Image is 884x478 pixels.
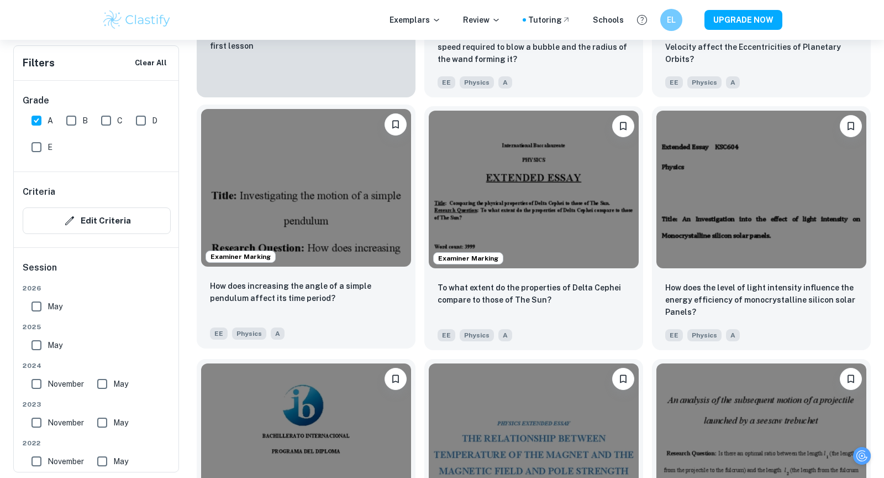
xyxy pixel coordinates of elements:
[271,328,285,340] span: A
[528,14,571,26] a: Tutoring
[48,300,62,313] span: May
[48,339,62,351] span: May
[665,29,857,65] p: How do the Angular Momentum and Orbital Velocity affect the Eccentricities of Planetary Orbits?
[23,185,55,199] h6: Criteria
[438,29,630,65] p: What is the relationship between the critical air speed required to blow a bubble and the radius ...
[498,329,512,341] span: A
[429,111,639,268] img: Physics EE example thumbnail: To what extent do the properties of Delt
[687,329,722,341] span: Physics
[438,329,455,341] span: EE
[113,378,128,390] span: May
[23,55,55,71] h6: Filters
[113,455,128,467] span: May
[23,438,171,448] span: 2022
[424,106,643,350] a: Examiner MarkingBookmarkTo what extent do the properties of Delta Cephei compare to those of The ...
[152,115,157,127] span: D
[23,207,171,234] button: Edit Criteria
[633,11,651,29] button: Help and Feedback
[23,322,171,332] span: 2025
[726,76,740,89] span: A
[82,115,88,127] span: B
[197,106,415,350] a: Examiner MarkingBookmarkHow does increasing the angle of a simple pendulum affect its time period...
[463,14,501,26] p: Review
[23,399,171,409] span: 2023
[460,329,494,341] span: Physics
[48,141,52,153] span: E
[48,115,53,127] span: A
[385,113,407,136] button: Bookmark
[117,115,123,127] span: C
[665,282,857,318] p: How does the level of light intensity influence the energy efficiency of monocrystalline silicon ...
[102,9,172,31] img: Clastify logo
[206,252,275,262] span: Examiner Marking
[840,115,862,137] button: Bookmark
[656,111,866,268] img: Physics EE example thumbnail: How does the level of light intensity in
[726,329,740,341] span: A
[612,115,634,137] button: Bookmark
[48,417,84,429] span: November
[665,76,683,89] span: EE
[593,14,624,26] a: Schools
[390,14,441,26] p: Exemplars
[438,282,630,306] p: To what extent do the properties of Delta Cephei compare to those of The Sun?
[210,328,228,340] span: EE
[232,328,266,340] span: Physics
[498,76,512,89] span: A
[438,76,455,89] span: EE
[704,10,782,30] button: UPGRADE NOW
[201,109,411,267] img: Physics EE example thumbnail: How does increasing the angle of a simpl
[665,14,678,26] h6: EL
[48,455,84,467] span: November
[23,261,171,283] h6: Session
[840,368,862,390] button: Bookmark
[434,253,503,263] span: Examiner Marking
[612,368,634,390] button: Bookmark
[687,76,722,89] span: Physics
[665,329,683,341] span: EE
[210,280,402,304] p: How does increasing the angle of a simple pendulum affect its time period?
[23,361,171,371] span: 2024
[23,283,171,293] span: 2026
[113,417,128,429] span: May
[132,55,170,71] button: Clear All
[23,94,171,107] h6: Grade
[660,9,682,31] button: EL
[460,76,494,89] span: Physics
[652,106,871,350] a: BookmarkHow does the level of light intensity influence the energy efficiency of monocrystalline ...
[385,368,407,390] button: Bookmark
[48,378,84,390] span: November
